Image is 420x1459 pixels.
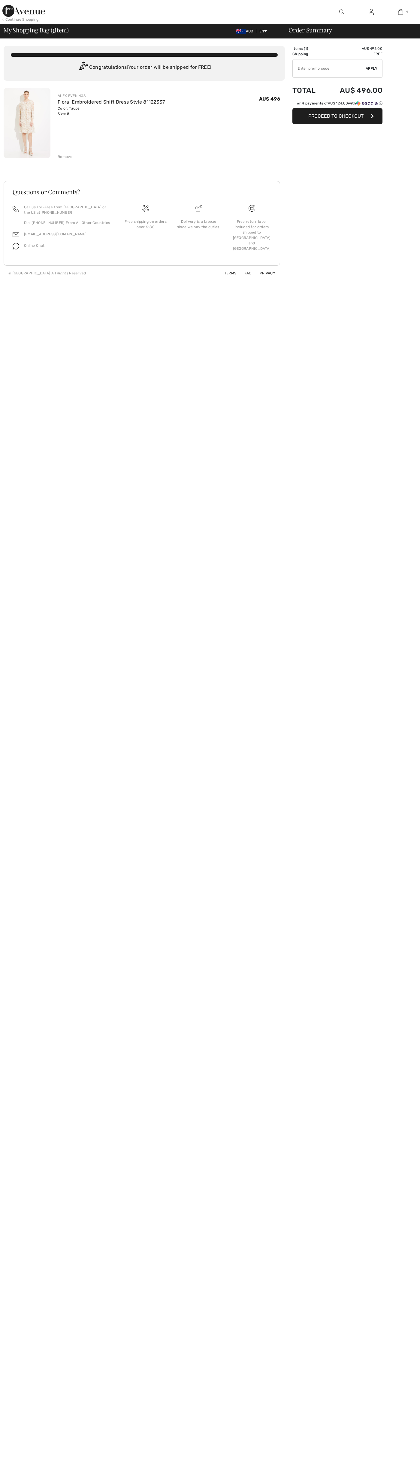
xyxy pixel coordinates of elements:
[324,80,382,101] td: AU$ 496.00
[328,101,348,105] span: AU$ 124.00
[249,205,255,212] img: Free shipping on orders over $180
[2,5,45,17] img: 1ère Avenue
[11,62,278,74] div: Congratulations! Your order will be shipped for FREE!
[369,8,374,16] img: My Info
[24,220,112,225] p: Dial [PHONE_NUMBER] From All Other Countries
[77,62,89,74] img: Congratulation2.svg
[58,99,165,105] a: Floral Embroidered Shift Dress Style 81122337
[292,108,382,124] button: Proceed to Checkout
[13,189,271,195] h3: Questions or Comments?
[236,29,246,34] img: Australian Dollar
[292,51,324,57] td: Shipping
[58,154,72,159] div: Remove
[236,29,256,33] span: AUD
[324,46,382,51] td: AU$ 496.00
[230,219,273,251] div: Free return label included for orders shipped to [GEOGRAPHIC_DATA] and [GEOGRAPHIC_DATA]
[24,204,112,215] p: Call us Toll-Free from [GEOGRAPHIC_DATA] or the US at
[292,101,382,108] div: or 4 payments ofAU$ 124.00withSezzle Click to learn more about Sezzle
[8,270,86,276] div: © [GEOGRAPHIC_DATA] All Rights Reserved
[297,101,382,106] div: or 4 payments of with
[305,47,307,51] span: 1
[2,17,39,22] div: < Continue Shopping
[4,27,69,33] span: My Shopping Bag ( Item)
[24,232,86,236] a: [EMAIL_ADDRESS][DOMAIN_NAME]
[308,113,364,119] span: Proceed to Checkout
[398,8,403,16] img: My Bag
[366,66,378,71] span: Apply
[4,88,50,158] img: Floral Embroidered Shift Dress Style 81122337
[281,27,416,33] div: Order Summary
[259,29,267,33] span: EN
[324,51,382,57] td: Free
[13,243,19,249] img: chat
[406,9,408,15] span: 1
[13,231,19,238] img: email
[292,46,324,51] td: Items ( )
[293,59,366,77] input: Promo code
[53,26,55,33] span: 1
[41,210,74,215] a: [PHONE_NUMBER]
[339,8,344,16] img: search the website
[252,271,275,275] a: Privacy
[195,205,202,212] img: Delivery is a breeze since we pay the duties!
[124,219,168,230] div: Free shipping on orders over $180
[364,8,379,16] a: Sign In
[237,271,252,275] a: FAQ
[292,80,324,101] td: Total
[58,93,165,98] div: ALEX EVENINGS
[24,243,44,248] span: Online Chat
[217,271,237,275] a: Terms
[259,96,280,102] span: AU$ 496
[177,219,221,230] div: Delivery is a breeze since we pay the duties!
[386,8,415,16] a: 1
[142,205,149,212] img: Free shipping on orders over $180
[58,106,165,116] div: Color: Taupe Size: 8
[356,101,378,106] img: Sezzle
[13,206,19,212] img: call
